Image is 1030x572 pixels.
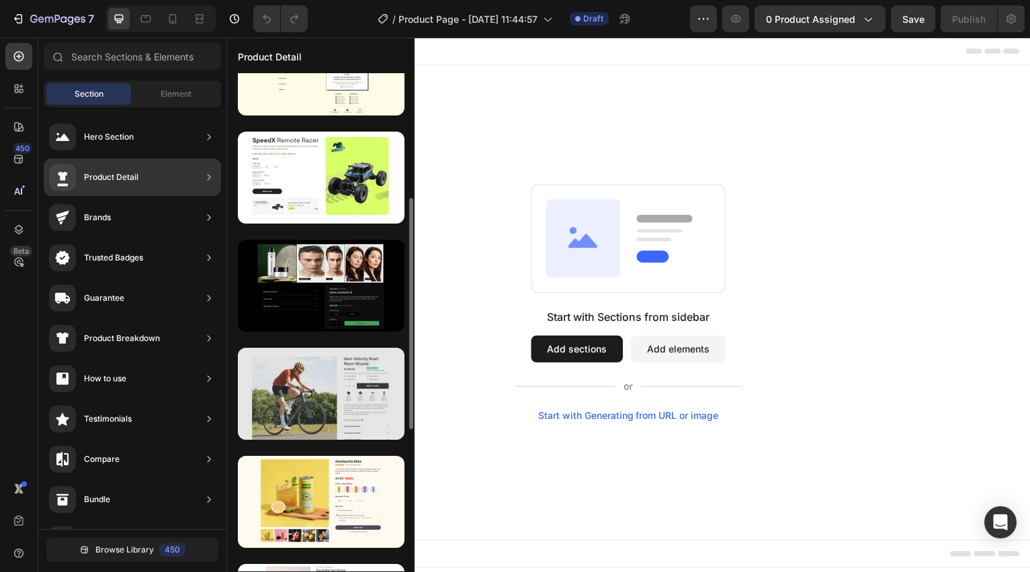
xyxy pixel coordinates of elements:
span: Browse Library [95,544,154,556]
button: Publish [941,5,997,32]
div: Product Detail [84,171,138,184]
div: Hero Section [84,130,134,144]
button: Save [891,5,935,32]
div: Testimonials [84,412,132,426]
input: Search Sections & Elements [44,43,221,70]
span: 0 product assigned [766,12,855,26]
div: Bundle [84,493,110,506]
button: Add elements [406,299,501,326]
span: Save [902,13,925,25]
div: Start with Generating from URL or image [313,374,494,385]
div: Trusted Badges [84,251,143,265]
span: Product Page - [DATE] 11:44:57 [398,12,538,26]
div: Beta [10,246,32,256]
p: 7 [88,11,94,27]
div: Guarantee [84,291,124,305]
span: Element [161,88,191,100]
button: Add sections [306,299,398,326]
div: 450 [159,543,185,557]
span: Draft [583,13,603,25]
span: Section [75,88,103,100]
div: 450 [13,143,32,154]
button: 7 [5,5,100,32]
div: Undo/Redo [253,5,308,32]
div: How to use [84,372,126,385]
div: Compare [84,452,120,466]
div: Start with Sections from sidebar [322,272,484,288]
div: Open Intercom Messenger [984,506,1017,538]
button: Browse Library450 [46,538,218,562]
iframe: Design area [226,38,1030,572]
button: 0 product assigned [755,5,886,32]
div: Product Breakdown [84,332,160,345]
span: / [392,12,396,26]
div: Publish [952,12,986,26]
div: Brands [84,211,111,224]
